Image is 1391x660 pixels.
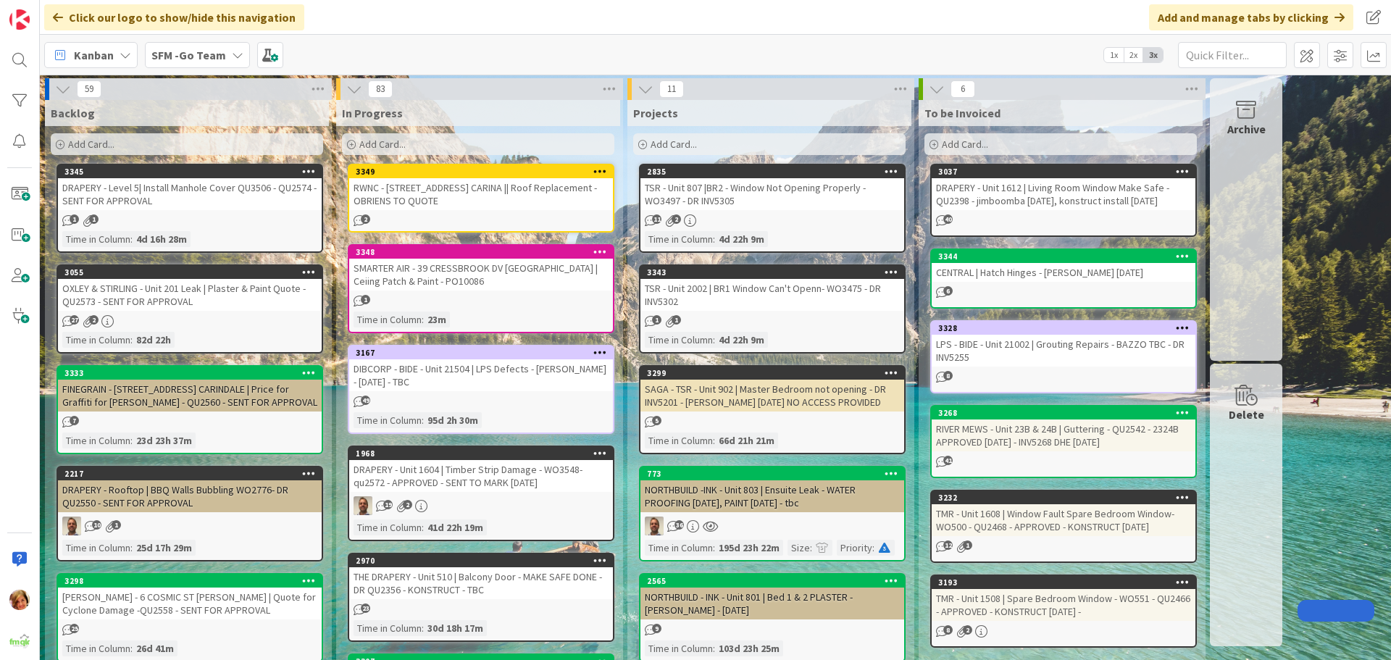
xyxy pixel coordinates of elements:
div: 3349 [356,167,613,177]
div: 2565 [640,575,904,588]
div: Time in Column [354,620,422,636]
div: DIBCORP - BIDE - Unit 21504 | LPS Defects - [PERSON_NAME] - [DATE] - TBC [349,359,613,391]
div: 2217 [58,467,322,480]
div: 3328 [938,323,1195,333]
span: : [130,640,133,656]
img: Visit kanbanzone.com [9,9,30,30]
span: In Progress [342,106,403,120]
div: 3344CENTRAL | Hatch Hinges - [PERSON_NAME] [DATE] [932,250,1195,282]
div: 3268 [932,406,1195,419]
div: 1968 [349,447,613,460]
div: DRAPERY - Rooftop | BBQ Walls Bubbling WO2776- DR QU2550 - SENT FOR APPROVAL [58,480,322,512]
div: 23m [424,312,450,327]
div: 3037 [932,165,1195,178]
span: : [130,540,133,556]
div: 3167 [349,346,613,359]
div: Time in Column [645,640,713,656]
div: 3193TMR - Unit 1508 | Spare Bedroom Window - WO551 - QU2466 - APPROVED - KONSTRUCT [DATE] - [932,576,1195,621]
div: THE DRAPERY - Unit 510 | Balcony Door - MAKE SAFE DONE - DR QU2356 - KONSTRUCT - TBC [349,567,613,599]
div: 3349 [349,165,613,178]
span: : [130,231,133,247]
span: Add Card... [68,138,114,151]
div: 3343 [640,266,904,279]
div: 3348SMARTER AIR - 39 CRESSBROOK DV [GEOGRAPHIC_DATA] | Ceiing Patch & Paint - PO10086 [349,246,613,291]
span: : [810,540,812,556]
div: 3345DRAPERY - Level 5| Install Manhole Cover QU3506 - QU2574 - SENT FOR APPROVAL [58,165,322,210]
div: 2970 [349,554,613,567]
div: 3268RIVER MEWS - Unit 23B & 24B | Guttering - QU2542 - 2324B APPROVED [DATE] - INV5268 DHE [DATE] [932,406,1195,451]
span: 2 [89,315,99,325]
div: Size [788,540,810,556]
div: 3055 [58,266,322,279]
span: Projects [633,106,678,120]
span: 19 [383,500,393,509]
span: 1 [672,315,681,325]
div: Time in Column [645,433,713,448]
div: Delete [1229,406,1264,423]
div: 95d 2h 30m [424,412,482,428]
span: 27 [70,315,79,325]
div: 3037 [938,167,1195,177]
div: 3328 [932,322,1195,335]
div: SMARTER AIR - 39 CRESSBROOK DV [GEOGRAPHIC_DATA] | Ceiing Patch & Paint - PO10086 [349,259,613,291]
div: 3193 [938,577,1195,588]
div: 3298 [64,576,322,586]
div: 25d 17h 29m [133,540,196,556]
span: 1 [70,214,79,224]
div: DRAPERY - Level 5| Install Manhole Cover QU3506 - QU2574 - SENT FOR APPROVAL [58,178,322,210]
div: SD [58,517,322,535]
span: 6 [951,80,975,98]
span: 1 [963,540,972,550]
div: 2970THE DRAPERY - Unit 510 | Balcony Door - MAKE SAFE DONE - DR QU2356 - KONSTRUCT - TBC [349,554,613,599]
span: 36 [674,520,684,530]
div: 82d 22h [133,332,175,348]
span: 2 [963,625,972,635]
div: 3333 [58,367,322,380]
div: Time in Column [62,332,130,348]
span: 1 [361,295,370,304]
img: avatar [9,630,30,651]
span: 9 [652,624,661,633]
span: 59 [77,80,101,98]
div: Time in Column [354,312,422,327]
span: 1 [112,520,121,530]
div: 2835 [640,165,904,178]
div: 2565 [647,576,904,586]
span: 11 [652,214,661,224]
div: 3299 [640,367,904,380]
div: 3333 [64,368,322,378]
div: LPS - BIDE - Unit 21002 | Grouting Repairs - BAZZO TBC - DR INV5255 [932,335,1195,367]
div: 3348 [349,246,613,259]
div: 2217 [64,469,322,479]
span: 23 [361,603,370,613]
div: Click our logo to show/hide this navigation [44,4,304,30]
span: : [713,433,715,448]
div: 2835 [647,167,904,177]
div: SAGA - TSR - Unit 902 | Master Bedroom not opening - DR INV5201 - [PERSON_NAME] [DATE] NO ACCESS ... [640,380,904,412]
input: Quick Filter... [1178,42,1287,68]
div: 103d 23h 25m [715,640,783,656]
div: 3268 [938,408,1195,418]
span: 10 [92,520,101,530]
img: SD [62,517,81,535]
span: 8 [943,371,953,380]
span: 49 [361,396,370,405]
span: : [422,620,424,636]
span: Backlog [51,106,95,120]
span: Add Card... [942,138,988,151]
span: 8 [943,625,953,635]
div: 41d 22h 19m [424,519,487,535]
div: 773 [640,467,904,480]
div: Time in Column [62,433,130,448]
span: Add Card... [359,138,406,151]
div: DRAPERY - Unit 1612 | Living Room Window Make Safe - QU2398 - jimboomba [DATE], konstruct install... [932,178,1195,210]
div: DRAPERY - Unit 1604 | Timber Strip Damage - WO3548- qu2572 - APPROVED - SENT TO MARK [DATE] [349,460,613,492]
div: Time in Column [354,519,422,535]
span: 41 [943,456,953,465]
div: FINEGRAIN - [STREET_ADDRESS] CARINDALE | Price for Graffiti for [PERSON_NAME] - QU2560 - SENT FOR... [58,380,322,412]
div: 195d 23h 22m [715,540,783,556]
div: Time in Column [62,231,130,247]
div: 26d 41m [133,640,177,656]
div: Time in Column [645,332,713,348]
div: 3343TSR - Unit 2002 | BR1 Window Can't Openn- WO3475 - DR INV5302 [640,266,904,311]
